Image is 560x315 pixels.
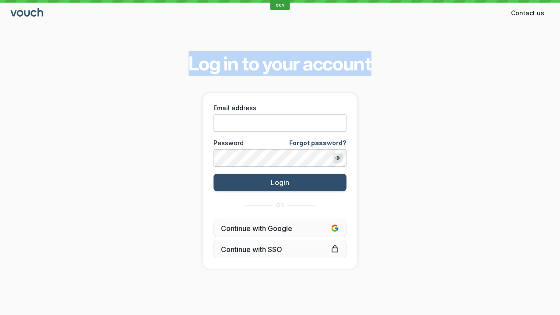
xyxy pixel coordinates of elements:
[189,51,371,76] span: Log in to your account
[213,139,244,147] span: Password
[221,245,339,254] span: Continue with SSO
[511,9,544,17] span: Contact us
[213,104,256,112] span: Email address
[213,241,346,258] a: Continue with SSO
[213,174,346,191] button: Login
[213,220,346,237] button: Continue with Google
[10,10,45,17] a: Go to sign in
[276,202,284,209] span: OR
[506,6,549,20] button: Contact us
[271,178,289,187] span: Login
[289,139,346,147] a: Forgot password?
[332,153,343,163] button: Show password
[221,224,339,233] span: Continue with Google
